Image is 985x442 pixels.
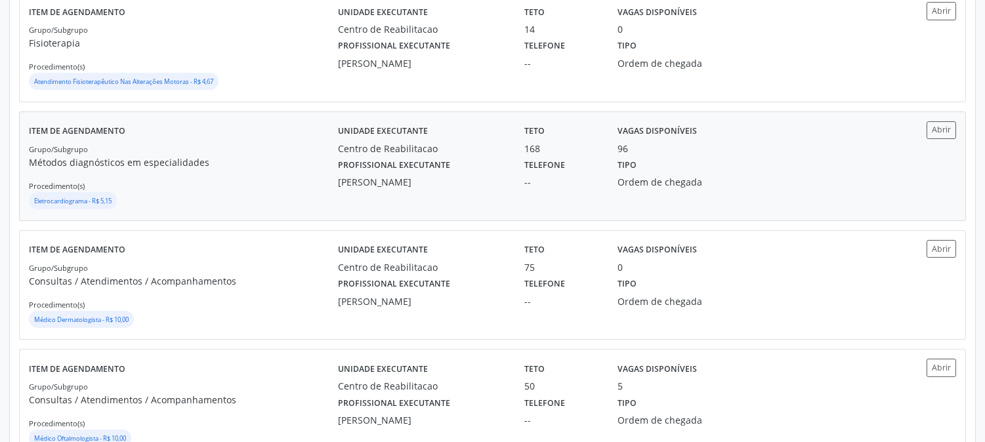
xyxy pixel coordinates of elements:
[524,294,599,308] div: --
[338,2,428,22] label: Unidade executante
[338,393,450,413] label: Profissional executante
[29,62,85,71] small: Procedimento(s)
[338,142,506,155] div: Centro de Reabilitacao
[524,36,565,56] label: Telefone
[618,294,739,308] div: Ordem de chegada
[29,240,125,260] label: Item de agendamento
[524,359,545,379] label: Teto
[524,393,565,413] label: Telefone
[29,2,125,22] label: Item de agendamento
[29,36,338,50] p: Fisioterapia
[618,155,637,176] label: Tipo
[338,22,506,36] div: Centro de Reabilitacao
[524,2,545,22] label: Teto
[618,2,697,22] label: Vagas disponíveis
[29,181,85,191] small: Procedimento(s)
[34,77,213,86] small: Atendimento Fisioterapêutico Nas Alterações Motoras - R$ 4,67
[29,25,88,35] small: Grupo/Subgrupo
[618,260,623,274] div: 0
[29,155,338,169] p: Métodos diagnósticos em especialidades
[524,260,599,274] div: 75
[927,240,956,258] button: Abrir
[338,121,428,142] label: Unidade executante
[338,56,506,70] div: [PERSON_NAME]
[338,413,506,427] div: [PERSON_NAME]
[524,379,599,393] div: 50
[618,175,739,189] div: Ordem de chegada
[524,240,545,260] label: Teto
[524,413,599,427] div: --
[524,121,545,142] label: Teto
[29,300,85,310] small: Procedimento(s)
[29,418,85,428] small: Procedimento(s)
[29,359,125,379] label: Item de agendamento
[618,359,697,379] label: Vagas disponíveis
[524,175,599,189] div: --
[927,2,956,20] button: Abrir
[618,36,637,56] label: Tipo
[29,274,338,288] p: Consultas / Atendimentos / Acompanhamentos
[618,240,697,260] label: Vagas disponíveis
[524,155,565,176] label: Telefone
[29,263,88,273] small: Grupo/Subgrupo
[618,274,637,294] label: Tipo
[338,359,428,379] label: Unidade executante
[338,260,506,274] div: Centro de Reabilitacao
[524,274,565,294] label: Telefone
[338,379,506,393] div: Centro de Reabilitacao
[524,56,599,70] div: --
[29,144,88,154] small: Grupo/Subgrupo
[29,382,88,392] small: Grupo/Subgrupo
[29,393,338,407] p: Consultas / Atendimentos / Acompanhamentos
[927,121,956,139] button: Abrir
[618,56,739,70] div: Ordem de chegada
[338,175,506,189] div: [PERSON_NAME]
[34,197,112,205] small: Eletrocardiograma - R$ 5,15
[338,155,450,176] label: Profissional executante
[524,22,599,36] div: 14
[927,359,956,376] button: Abrir
[29,121,125,142] label: Item de agendamento
[618,379,623,393] div: 5
[618,413,739,427] div: Ordem de chegada
[338,274,450,294] label: Profissional executante
[618,22,623,36] div: 0
[618,142,628,155] div: 96
[338,294,506,308] div: [PERSON_NAME]
[34,315,129,324] small: Médico Dermatologista - R$ 10,00
[618,121,697,142] label: Vagas disponíveis
[618,393,637,413] label: Tipo
[524,142,599,155] div: 168
[338,36,450,56] label: Profissional executante
[338,240,428,260] label: Unidade executante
